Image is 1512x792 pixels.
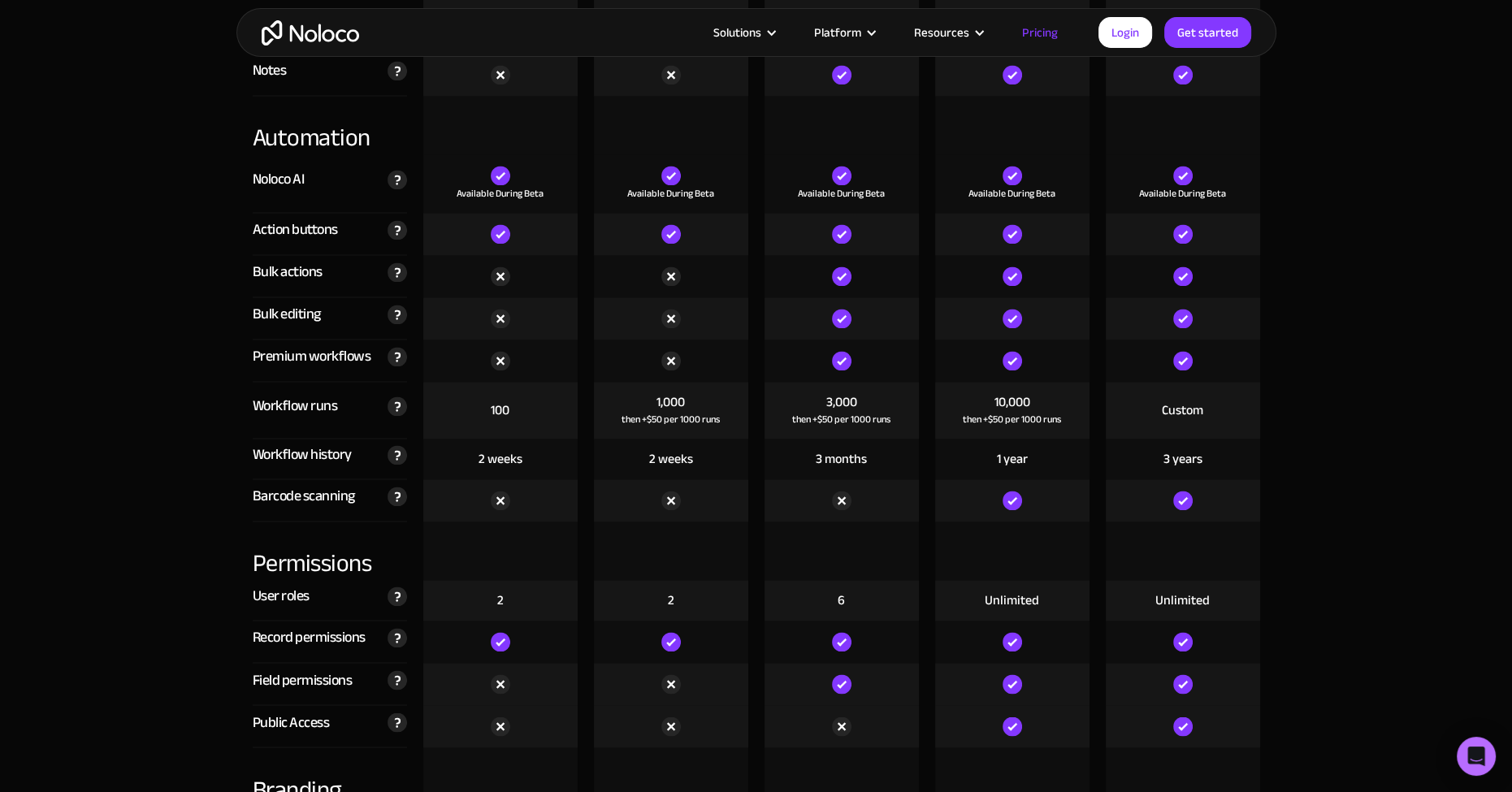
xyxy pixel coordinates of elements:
div: Available During Beta [1139,185,1226,201]
div: 3 years [1163,450,1202,468]
div: Resources [914,22,969,43]
div: 2 [668,591,674,609]
div: Field permissions [253,668,353,692]
div: 3 months [816,450,867,468]
div: Record permissions [253,625,366,650]
div: Available During Beta [968,185,1055,201]
div: Public Access [253,710,330,734]
div: User roles [253,584,310,608]
div: Action buttons [253,218,338,242]
div: Custom [1162,401,1203,419]
div: 2 [497,591,504,609]
div: Available During Beta [798,185,885,201]
div: Unlimited [1155,591,1210,609]
div: Automation [253,96,407,154]
a: Get started [1164,17,1251,48]
div: then +$50 per 1000 runs [622,411,720,427]
div: 6 [838,591,845,609]
div: Platform [814,22,861,43]
a: home [262,20,359,45]
div: Bulk actions [253,260,323,284]
div: Resources [894,22,1002,43]
div: Available During Beta [627,185,714,201]
div: Open Intercom Messenger [1457,737,1496,776]
div: 3,000 [826,393,857,411]
div: 2 weeks [479,450,522,468]
div: Solutions [713,22,761,43]
a: Login [1098,17,1152,48]
div: 10,000 [994,393,1030,411]
div: Platform [794,22,894,43]
div: Unlimited [985,591,1039,609]
div: Barcode scanning [253,484,355,509]
div: Bulk editing [253,302,321,327]
div: Workflow history [253,443,352,467]
div: 100 [491,401,509,419]
div: Permissions [253,522,407,580]
a: Pricing [1002,22,1078,43]
div: Available During Beta [457,185,544,201]
div: Notes [253,58,287,83]
div: Noloco AI [253,167,305,192]
div: then +$50 per 1000 runs [792,411,890,427]
div: Solutions [693,22,794,43]
div: Premium workflows [253,344,371,369]
div: 1 year [997,450,1028,468]
div: then +$50 per 1000 runs [963,411,1061,427]
div: 1,000 [656,393,685,411]
div: Workflow runs [253,394,338,418]
div: 2 weeks [649,450,693,468]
